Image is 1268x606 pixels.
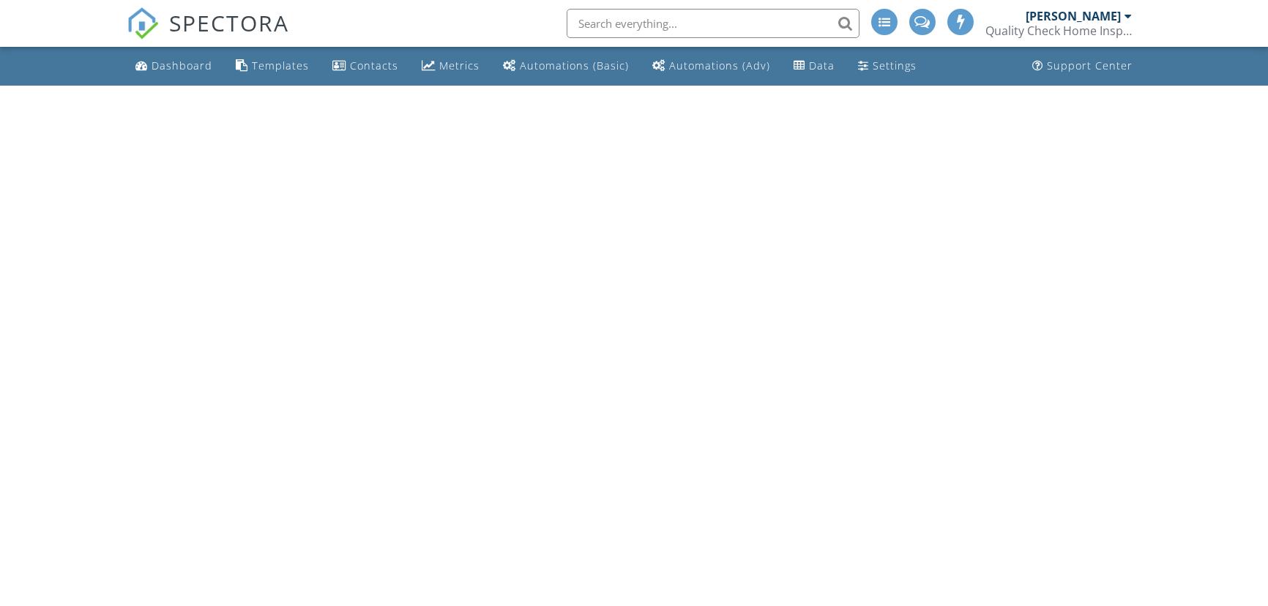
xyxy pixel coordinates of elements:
[1026,53,1138,80] a: Support Center
[439,59,480,72] div: Metrics
[350,59,398,72] div: Contacts
[230,53,315,80] a: Templates
[127,20,289,50] a: SPECTORA
[327,53,404,80] a: Contacts
[520,59,629,72] div: Automations (Basic)
[873,59,917,72] div: Settings
[1047,59,1133,72] div: Support Center
[669,59,770,72] div: Automations (Adv)
[169,7,289,38] span: SPECTORA
[809,59,835,72] div: Data
[127,7,159,40] img: The Best Home Inspection Software - Spectora
[567,9,859,38] input: Search everything...
[497,53,635,80] a: Automations (Basic)
[646,53,776,80] a: Automations (Advanced)
[416,53,485,80] a: Metrics
[252,59,309,72] div: Templates
[152,59,212,72] div: Dashboard
[130,53,218,80] a: Dashboard
[985,23,1132,38] div: Quality Check Home Inspection
[852,53,922,80] a: Settings
[788,53,840,80] a: Data
[1026,9,1121,23] div: [PERSON_NAME]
